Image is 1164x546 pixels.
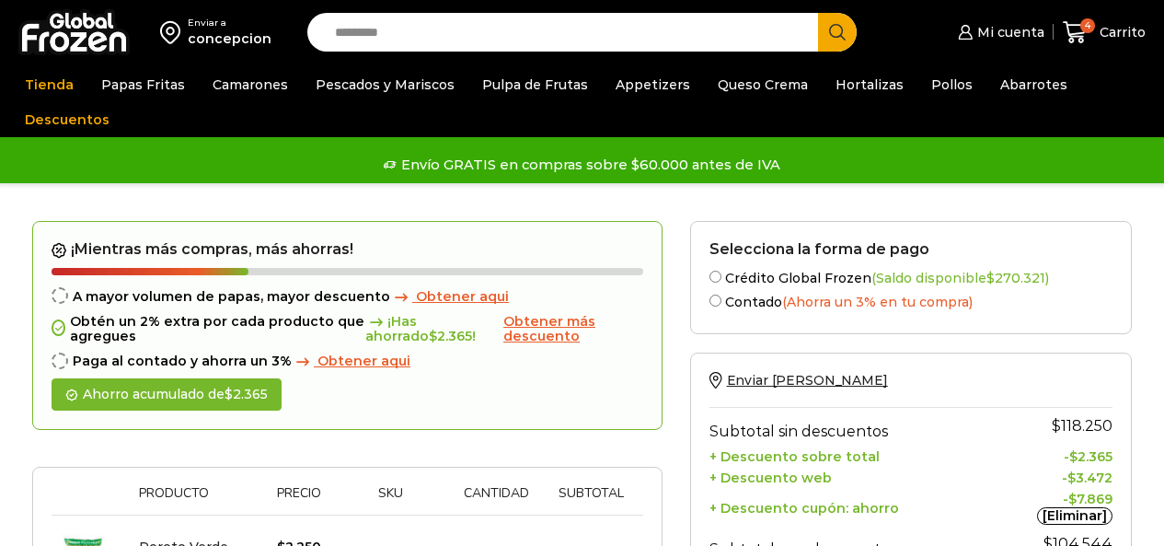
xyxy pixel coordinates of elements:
span: Carrito [1095,23,1146,41]
a: Queso Crema [709,67,817,102]
span: $ [1069,448,1078,465]
a: Obtener aqui [390,289,509,305]
a: Obtener aqui [292,354,410,369]
div: concepcion [188,29,271,48]
bdi: 118.250 [1052,417,1112,435]
h2: ¡Mientras más compras, más ahorras! [52,240,643,259]
span: Obtener aqui [317,353,410,369]
img: address-field-icon.svg [160,17,188,48]
bdi: 2.365 [429,328,472,344]
span: Enviar [PERSON_NAME] [727,372,888,389]
a: Appetizers [606,67,699,102]
span: $ [1068,491,1077,507]
th: Producto [130,486,261,515]
th: + Descuento cupón: ahorro [709,486,985,526]
a: Pescados y Mariscos [306,67,464,102]
span: (Ahorra un 3% en tu compra) [782,294,973,310]
a: Abarrotes [991,67,1077,102]
div: Paga al contado y ahorra un 3% [52,354,643,369]
a: Pulpa de Frutas [473,67,597,102]
a: [Eliminar] [1037,507,1112,526]
div: Ahorro acumulado de [52,378,282,411]
span: $ [429,328,437,344]
td: - [985,466,1112,487]
input: Contado(Ahorra un 3% en tu compra) [709,295,721,307]
label: Crédito Global Frozen [709,267,1112,286]
th: + Descuento web [709,466,985,487]
bdi: 2.365 [225,386,268,402]
span: $ [225,386,233,402]
td: - [985,445,1112,466]
th: Subtotal [547,486,633,515]
th: + Descuento sobre total [709,445,985,466]
button: Search button [818,13,857,52]
th: Precio [260,486,336,515]
a: Camarones [203,67,297,102]
a: Pollos [922,67,982,102]
a: Papas Fritas [92,67,194,102]
a: Enviar [PERSON_NAME] [709,372,888,389]
span: Obtener más descuento [503,313,595,345]
a: Hortalizas [826,67,913,102]
a: Obtener más descuento [503,314,643,345]
div: A mayor volumen de papas, mayor descuento [52,289,643,305]
div: Enviar a [188,17,271,29]
bdi: 270.321 [986,270,1045,286]
label: Contado [709,291,1112,310]
span: Obtener aqui [416,288,509,305]
a: Mi cuenta [953,14,1043,51]
bdi: 2.365 [1069,448,1112,465]
span: $ [1052,417,1061,435]
span: 7.869 [1068,491,1112,507]
td: - [985,486,1112,526]
h2: Selecciona la forma de pago [709,240,1112,258]
span: 4 [1080,18,1095,33]
span: $ [986,270,995,286]
input: Crédito Global Frozen(Saldo disponible$270.321) [709,271,721,283]
span: (Saldo disponible ) [871,270,1049,286]
span: ¡Has ahorrado ! [365,314,500,345]
th: Subtotal sin descuentos [709,408,985,445]
a: 4 Carrito [1063,11,1146,54]
a: Descuentos [16,102,119,137]
span: Mi cuenta [973,23,1044,41]
span: $ [1067,470,1076,486]
th: Cantidad [444,486,548,515]
bdi: 3.472 [1067,470,1112,486]
th: Sku [337,486,444,515]
div: Obtén un 2% extra por cada producto que agregues [52,314,643,345]
a: Tienda [16,67,83,102]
